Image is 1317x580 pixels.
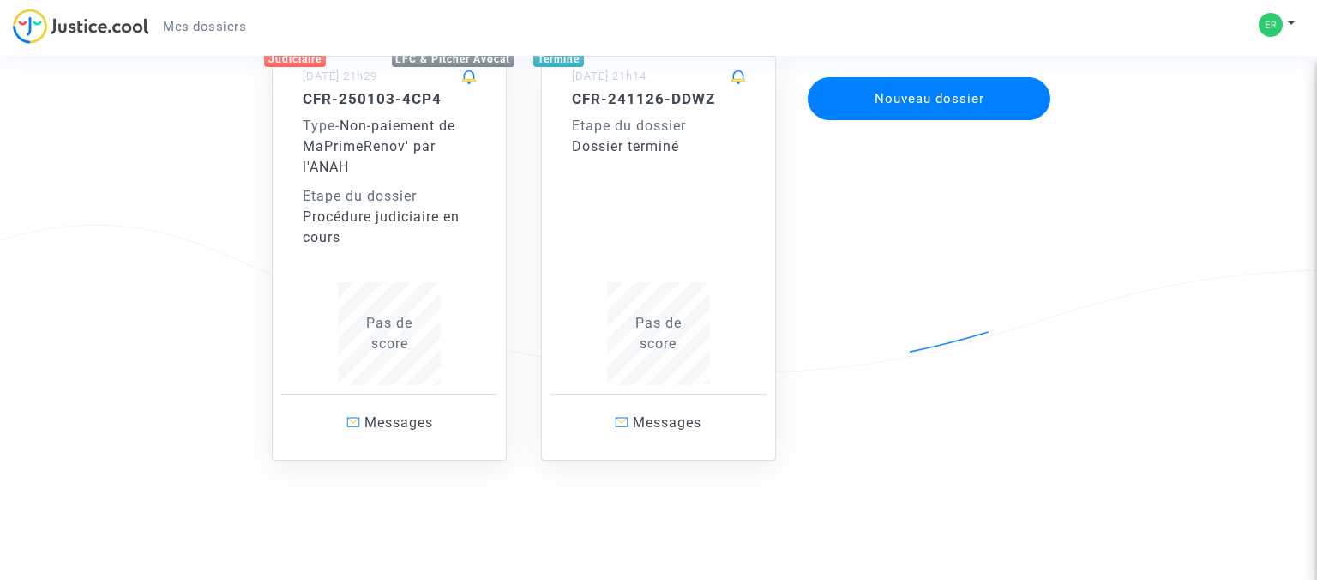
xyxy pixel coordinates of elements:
[533,51,584,67] div: Terminé
[13,9,149,44] img: jc-logo.svg
[163,19,246,34] span: Mes dossiers
[281,394,497,451] a: Messages
[303,186,476,207] div: Etape du dossier
[572,69,646,82] small: [DATE] 21h14
[635,315,682,352] span: Pas de score
[303,118,340,134] span: -
[392,51,515,67] div: LFC & Pitcher Avocat
[1259,13,1283,37] img: c41eaea44ade5647e19e7b054e5e647c
[633,414,701,431] span: Messages
[572,136,745,157] div: Dossier terminé
[303,118,335,134] span: Type
[550,394,767,451] a: Messages
[366,315,412,352] span: Pas de score
[303,207,476,248] div: Procédure judiciaire en cours
[303,69,377,82] small: [DATE] 21h29
[524,21,793,461] a: Terminé[DATE] 21h14CFR-241126-DDWZEtape du dossierDossier terminéPas descoreMessages
[303,90,476,107] h5: CFR-250103-4CP4
[149,14,260,39] a: Mes dossiers
[806,66,1053,82] a: Nouveau dossier
[364,414,433,431] span: Messages
[264,51,326,67] div: Judiciaire
[303,118,455,175] span: Non-paiement de MaPrimeRenov' par l'ANAH
[572,116,745,136] div: Etape du dossier
[572,90,745,107] h5: CFR-241126-DDWZ
[255,21,524,461] a: JudiciaireLFC & Pitcher Avocat[DATE] 21h29CFR-250103-4CP4Type-Non-paiement de MaPrimeRenov' par l...
[808,77,1051,120] button: Nouveau dossier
